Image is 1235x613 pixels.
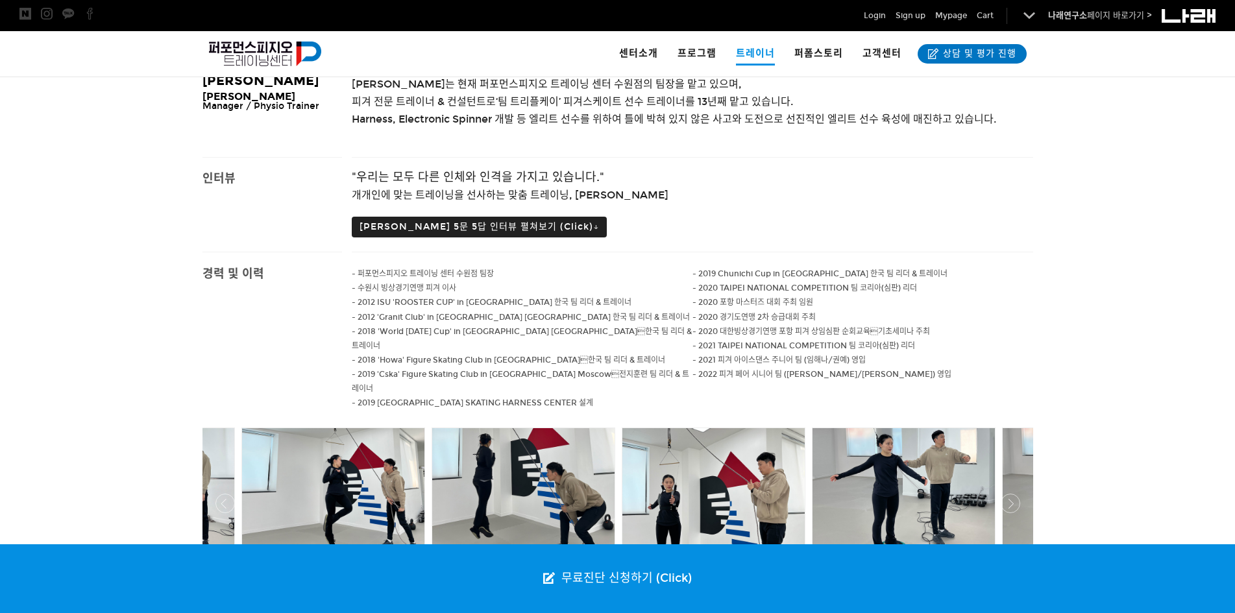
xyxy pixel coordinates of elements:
span: 고객센터 [862,47,901,59]
span: 프로그램 [678,47,716,59]
a: 트레이너 [726,31,785,77]
span: Manager / Physio Trainer [202,101,319,112]
span: 상담 및 평가 진행 [939,47,1016,60]
a: 퍼폼스토리 [785,31,853,77]
span: - 2019 Chunichi Cup in [GEOGRAPHIC_DATA] 한국 팀 리더 & 트레이너 [692,269,948,278]
span: - 퍼포먼스피지오 트레이닝 센터 수원점 팀장 [352,269,494,278]
span: - 2012 ISU 'ROOSTER CUP' in [GEOGRAPHIC_DATA] 한국 팀 리더 & 트레이너 [352,298,631,307]
span: [PERSON_NAME] [202,90,295,102]
span: - 2020 대한빙상경기연맹 포항 피겨 상임심판 순회교육기초세미나 주최 [692,327,930,336]
a: Sign up [896,9,925,22]
span: - 수원시 빙상경기연맹 피겨 이사 [352,283,456,293]
span: - 2018 'World [DATE] Cup' in [GEOGRAPHIC_DATA] [GEOGRAPHIC_DATA]한국 팀 리더 & 트레이너 [352,327,692,350]
a: 프로그램 [668,31,726,77]
span: - 2018 'Howa' Figure Skating Club in [GEOGRAPHIC_DATA]한국 팀 리더 & 트레이너 [352,355,665,365]
button: [PERSON_NAME] 5문 5답 인터뷰 펼쳐보기 (Click)↓ [352,217,607,237]
span: - 2019 'Cska' Figure Skating Club in [GEOGRAPHIC_DATA] Moscow전지훈련 팀 리더 & 트레이너 [352,370,689,393]
a: Login [864,9,886,22]
span: - 2020 포항 마스터즈 대회 주최 임원 [692,298,813,307]
a: 센터소개 [609,31,668,77]
span: ‘팀 트리플케이’ 피겨스케이트 선수 트레이너를 13년째 맡고 있습니다. [496,95,793,108]
a: 나래연구소페이지 바로가기 > [1048,10,1152,21]
span: 퍼폼스토리 [794,47,843,59]
span: 트레이너 [736,43,775,66]
span: - 2020 TAIPEI NATIONAL COMPETITION 팀 코리아(심판) 리더 [692,283,917,293]
span: 인터뷰 [202,171,236,186]
a: Mypage [935,9,967,22]
span: 경력 및 이력 [202,267,264,281]
span: Harness, Electronic Spinner 개발 등 엘리트 선수를 위하여 틀에 박혀 있지 않은 사고와 도전으로 선진적인 엘리트 선수 육성에 매진하고 있습니다. [352,113,996,125]
span: [PERSON_NAME]는 현재 퍼포먼스피지오 트레이닝 센터 수원점의 팀장을 맡고 있으며, [352,78,742,90]
span: 피겨 전문 트레이너 & 컨설턴트로 [352,95,496,108]
a: 상담 및 평가 진행 [918,44,1027,64]
strong: 나래연구소 [1048,10,1087,21]
a: 무료진단 신청하기 (Click) [530,544,705,613]
span: - 2021 피겨 아이스댄스 주니어 팀 (임해나/권예) 영입 [692,355,866,365]
span: - 2022 피겨 페어 시니어 팀 ([PERSON_NAME]/[PERSON_NAME]) 영입 [692,370,951,379]
span: - 2021 TAIPEI NATIONAL COMPETITION 팀 코리아(심판) 리더 [692,341,915,350]
a: 고객센터 [853,31,911,77]
span: 개개인에 맞는 트레이닝을 선사하는 맞춤 트레이닝, [PERSON_NAME] [352,189,668,201]
span: "우리는 모두 다른 인체와 인격을 가지고 있습니다." [352,170,604,184]
span: - 2012 'Granit Club' in [GEOGRAPHIC_DATA] [GEOGRAPHIC_DATA] 한국 팀 리더 & 트레이너 [352,313,690,322]
span: 센터소개 [619,47,658,59]
span: - 2020 경기도연맹 2차 승급대회 주최 [692,313,816,322]
a: Cart [977,9,994,22]
span: - 2019 [GEOGRAPHIC_DATA] SKATING HARNESS CENTER 설계 [352,398,593,407]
